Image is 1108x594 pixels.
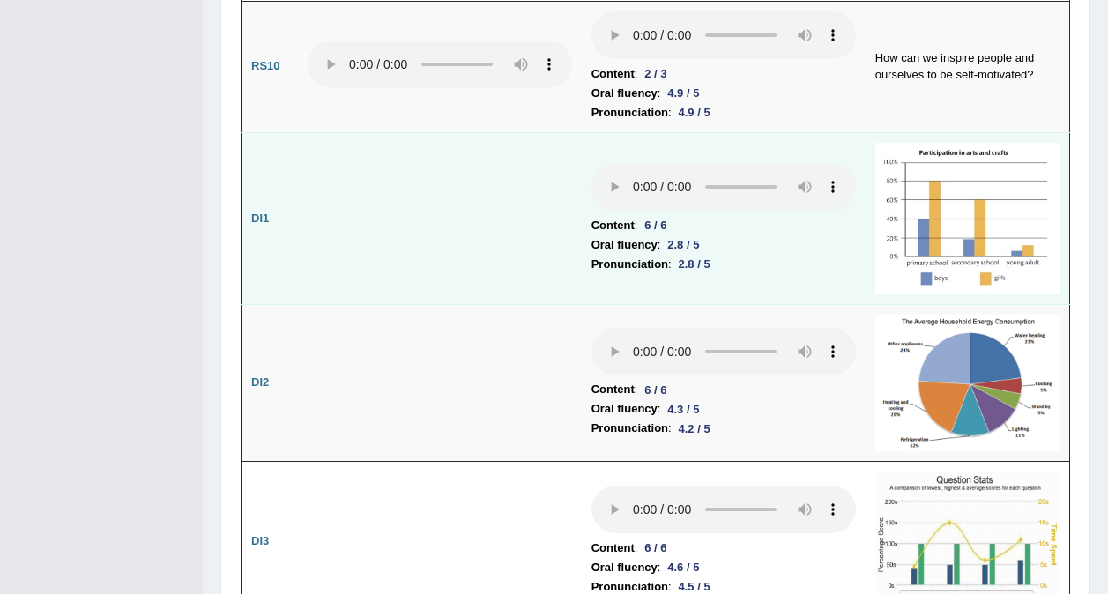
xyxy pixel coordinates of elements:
[591,558,856,577] li: :
[672,255,718,273] div: 2.8 / 5
[660,400,706,419] div: 4.3 / 5
[866,1,1070,132] td: How can we inspire people and ourselves to be self-motivated?
[251,534,269,547] b: DI3
[591,103,856,123] li: :
[591,235,856,255] li: :
[591,216,635,235] b: Content
[660,558,706,576] div: 4.6 / 5
[591,399,856,419] li: :
[591,538,856,558] li: :
[591,419,668,438] b: Pronunciation
[591,255,668,274] b: Pronunciation
[672,103,718,122] div: 4.9 / 5
[591,64,856,84] li: :
[591,538,635,558] b: Content
[591,84,658,103] b: Oral fluency
[637,216,673,234] div: 6 / 6
[591,235,658,255] b: Oral fluency
[251,375,269,389] b: DI2
[672,420,718,438] div: 4.2 / 5
[591,558,658,577] b: Oral fluency
[591,380,856,399] li: :
[251,212,269,225] b: DI1
[637,381,673,399] div: 6 / 6
[591,255,856,274] li: :
[591,419,856,438] li: :
[591,84,856,103] li: :
[660,84,706,102] div: 4.9 / 5
[591,216,856,235] li: :
[591,399,658,419] b: Oral fluency
[637,64,673,83] div: 2 / 3
[251,59,280,72] b: RS10
[637,538,673,557] div: 6 / 6
[660,235,706,254] div: 2.8 / 5
[591,103,668,123] b: Pronunciation
[591,64,635,84] b: Content
[591,380,635,399] b: Content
